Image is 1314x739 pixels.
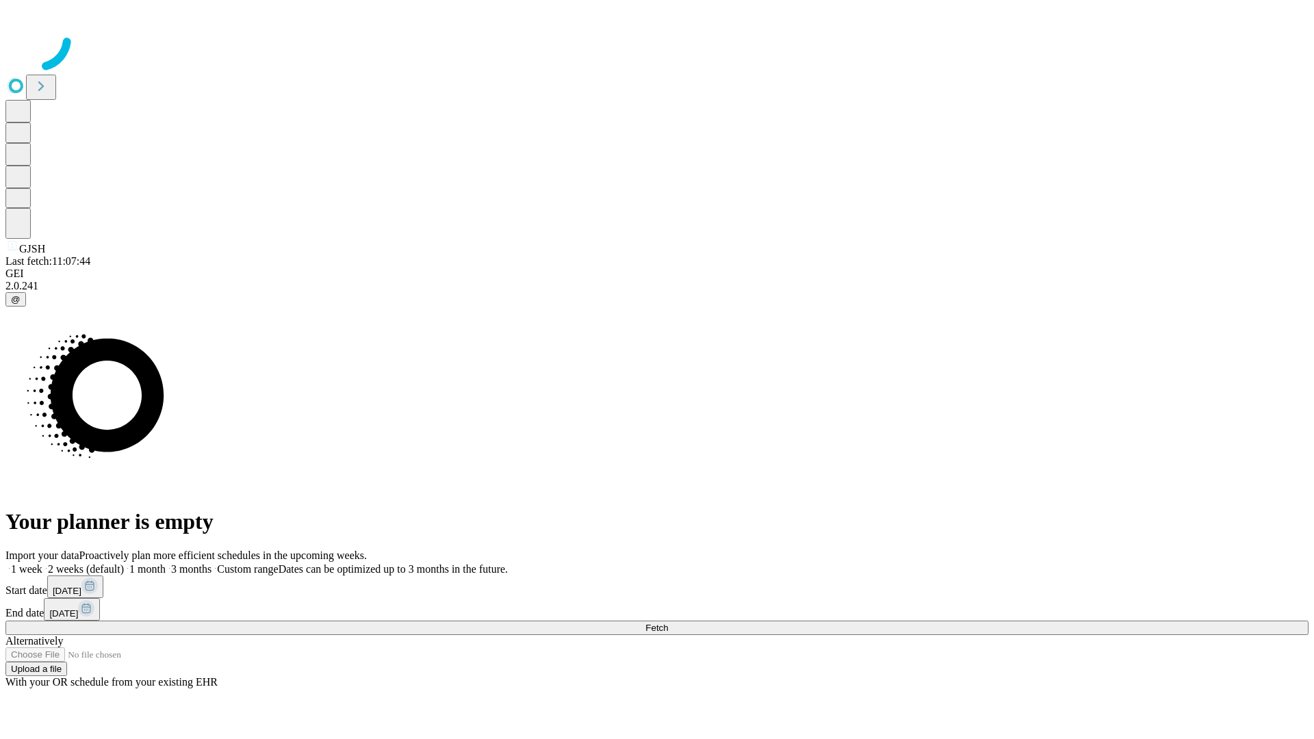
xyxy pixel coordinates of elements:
[47,575,103,598] button: [DATE]
[5,635,63,647] span: Alternatively
[11,294,21,304] span: @
[5,292,26,307] button: @
[5,621,1309,635] button: Fetch
[5,598,1309,621] div: End date
[171,563,211,575] span: 3 months
[279,563,508,575] span: Dates can be optimized up to 3 months in the future.
[5,662,67,676] button: Upload a file
[44,598,100,621] button: [DATE]
[79,549,367,561] span: Proactively plan more efficient schedules in the upcoming weeks.
[5,549,79,561] span: Import your data
[5,575,1309,598] div: Start date
[5,255,90,267] span: Last fetch: 11:07:44
[217,563,278,575] span: Custom range
[11,563,42,575] span: 1 week
[19,243,45,255] span: GJSH
[5,509,1309,534] h1: Your planner is empty
[129,563,166,575] span: 1 month
[5,280,1309,292] div: 2.0.241
[48,563,124,575] span: 2 weeks (default)
[645,623,668,633] span: Fetch
[5,676,218,688] span: With your OR schedule from your existing EHR
[53,586,81,596] span: [DATE]
[5,268,1309,280] div: GEI
[49,608,78,619] span: [DATE]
